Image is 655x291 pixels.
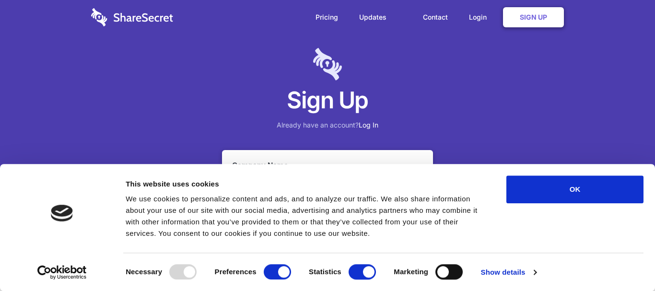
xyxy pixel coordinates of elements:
[126,193,485,239] div: We use cookies to personalize content and ads, and to analyze our traffic. We also share informat...
[20,265,104,279] a: Usercentrics Cookiebot - opens in a new window
[503,7,564,27] a: Sign Up
[215,268,257,276] strong: Preferences
[309,268,341,276] strong: Statistics
[413,2,457,32] a: Contact
[51,205,73,221] img: logo
[91,8,173,26] img: logo-wordmark-white-trans-d4663122ce5f474addd5e946df7df03e33cb6a1c49d2221995e7729f52c070b2.svg
[306,2,348,32] a: Pricing
[459,2,501,32] a: Login
[481,265,537,279] a: Show details
[359,121,378,129] a: Log In
[126,178,485,190] div: This website uses cookies
[126,268,162,276] strong: Necessary
[232,160,423,171] label: Company Name
[506,175,643,203] button: OK
[313,48,342,81] img: logo-lt-purple-60x68@2x-c671a683ea72a1d466fb5d642181eefbee81c4e10ba9aed56c8e1d7e762e8086.png
[394,268,428,276] strong: Marketing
